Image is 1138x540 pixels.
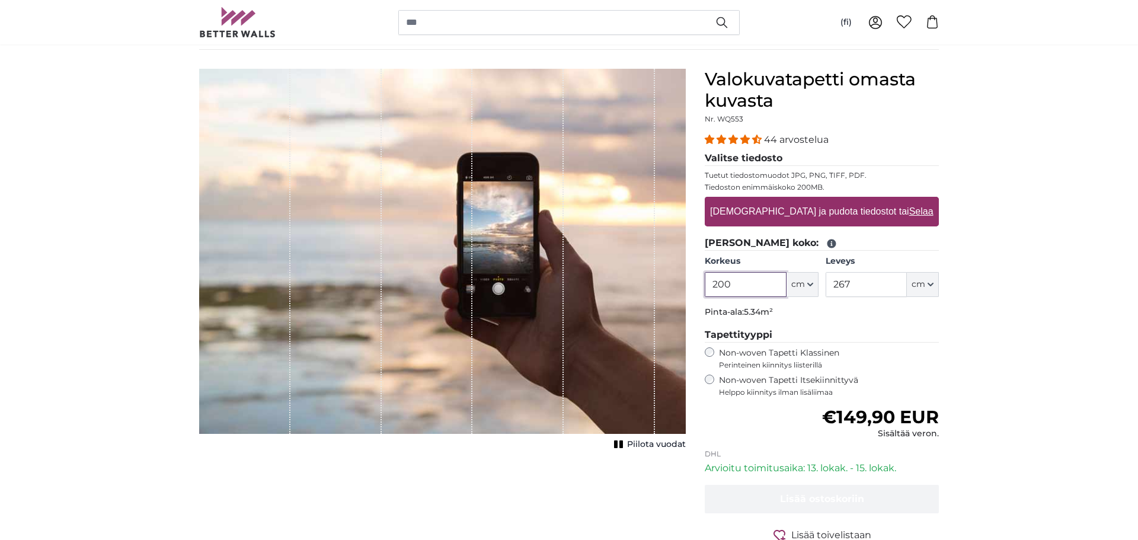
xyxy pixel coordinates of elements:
legend: Valitse tiedosto [705,151,939,166]
label: Leveys [826,255,939,267]
span: Lisää ostoskoriin [780,493,864,504]
button: cm [787,272,819,297]
u: Selaa [909,206,934,216]
div: 1 of 1 [199,69,686,453]
span: cm [791,279,805,290]
label: [DEMOGRAPHIC_DATA] ja pudota tiedostot tai [705,200,938,223]
p: Tuetut tiedostomuodot JPG, PNG, TIFF, PDF. [705,171,939,180]
span: 4.34 stars [705,134,764,145]
span: Helppo kiinnitys ilman lisäliimaa [719,388,939,397]
div: Sisältää veron. [822,428,939,440]
label: Korkeus [705,255,818,267]
img: Betterwalls [199,7,276,37]
label: Non-woven Tapetti Itsekiinnittyvä [719,375,939,397]
legend: [PERSON_NAME] koko: [705,236,939,251]
p: Tiedoston enimmäiskoko 200MB. [705,183,939,192]
button: (fi) [831,12,861,33]
legend: Tapettityyppi [705,328,939,343]
button: Lisää ostoskoriin [705,485,939,513]
span: Nr. WQ553 [705,114,743,123]
h1: Valokuvatapetti omasta kuvasta [705,69,939,111]
p: Pinta-ala: [705,306,939,318]
p: Arvioitu toimitusaika: 13. lokak. - 15. lokak. [705,461,939,475]
span: cm [912,279,925,290]
p: DHL [705,449,939,459]
span: €149,90 EUR [822,406,939,428]
span: Piilota vuodat [627,439,686,450]
span: 5.34m² [744,306,773,317]
label: Non-woven Tapetti Klassinen [719,347,939,370]
button: Piilota vuodat [610,436,686,453]
span: 44 arvostelua [764,134,829,145]
span: Perinteinen kiinnitys liisterillä [719,360,939,370]
button: cm [907,272,939,297]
